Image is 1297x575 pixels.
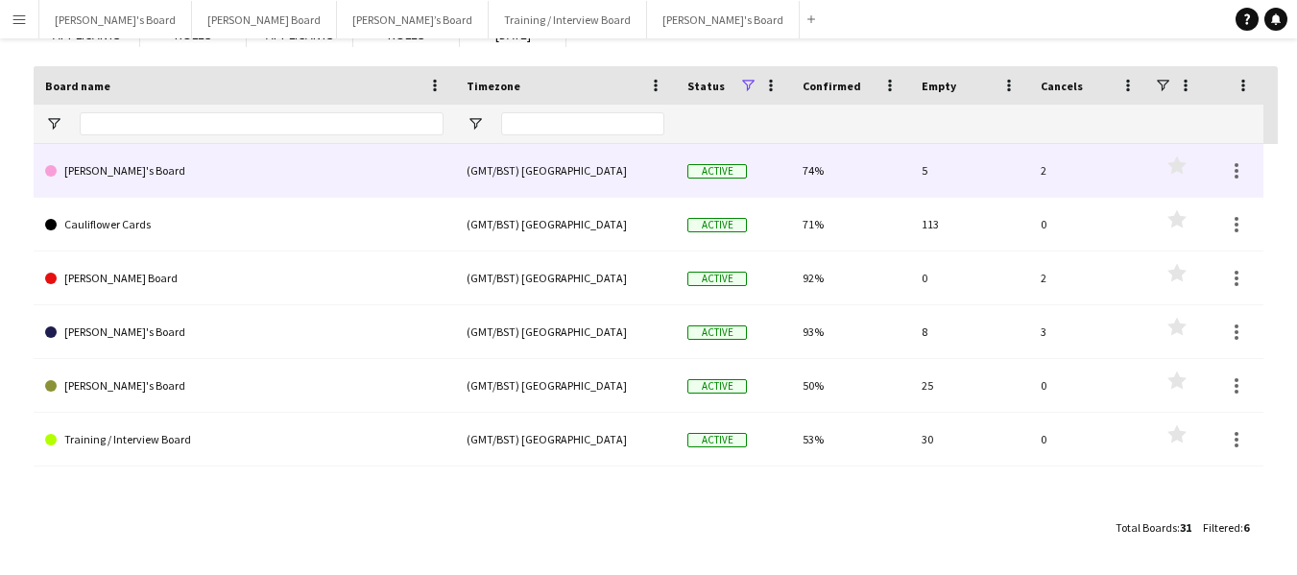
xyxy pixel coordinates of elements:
[791,252,910,304] div: 92%
[455,413,676,466] div: (GMT/BST) [GEOGRAPHIC_DATA]
[337,1,489,38] button: [PERSON_NAME]’s Board
[910,413,1029,466] div: 30
[489,1,647,38] button: Training / Interview Board
[45,79,110,93] span: Board name
[1203,509,1249,546] div: :
[455,359,676,412] div: (GMT/BST) [GEOGRAPHIC_DATA]
[1116,520,1177,535] span: Total Boards
[45,359,444,413] a: [PERSON_NAME]'s Board
[687,79,725,93] span: Status
[1029,198,1148,251] div: 0
[910,305,1029,358] div: 8
[39,1,192,38] button: [PERSON_NAME]'s Board
[455,252,676,304] div: (GMT/BST) [GEOGRAPHIC_DATA]
[687,433,747,447] span: Active
[192,1,337,38] button: [PERSON_NAME] Board
[1243,520,1249,535] span: 6
[1116,509,1191,546] div: :
[687,325,747,340] span: Active
[687,218,747,232] span: Active
[791,413,910,466] div: 53%
[1029,252,1148,304] div: 2
[687,379,747,394] span: Active
[45,115,62,132] button: Open Filter Menu
[791,305,910,358] div: 93%
[455,144,676,197] div: (GMT/BST) [GEOGRAPHIC_DATA]
[791,144,910,197] div: 74%
[45,252,444,305] a: [PERSON_NAME] Board
[1180,520,1191,535] span: 31
[1029,413,1148,466] div: 0
[1041,79,1083,93] span: Cancels
[803,79,861,93] span: Confirmed
[467,115,484,132] button: Open Filter Menu
[1029,144,1148,197] div: 2
[1203,520,1240,535] span: Filtered
[45,413,444,467] a: Training / Interview Board
[80,112,444,135] input: Board name Filter Input
[501,112,664,135] input: Timezone Filter Input
[455,198,676,251] div: (GMT/BST) [GEOGRAPHIC_DATA]
[687,272,747,286] span: Active
[45,198,444,252] a: Cauliflower Cards
[910,252,1029,304] div: 0
[467,79,520,93] span: Timezone
[647,1,800,38] button: [PERSON_NAME]'s Board
[922,79,956,93] span: Empty
[455,305,676,358] div: (GMT/BST) [GEOGRAPHIC_DATA]
[45,305,444,359] a: [PERSON_NAME]'s Board
[1029,305,1148,358] div: 3
[45,144,444,198] a: [PERSON_NAME]'s Board
[687,164,747,179] span: Active
[791,359,910,412] div: 50%
[1029,359,1148,412] div: 0
[910,198,1029,251] div: 113
[791,198,910,251] div: 71%
[910,359,1029,412] div: 25
[910,144,1029,197] div: 5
